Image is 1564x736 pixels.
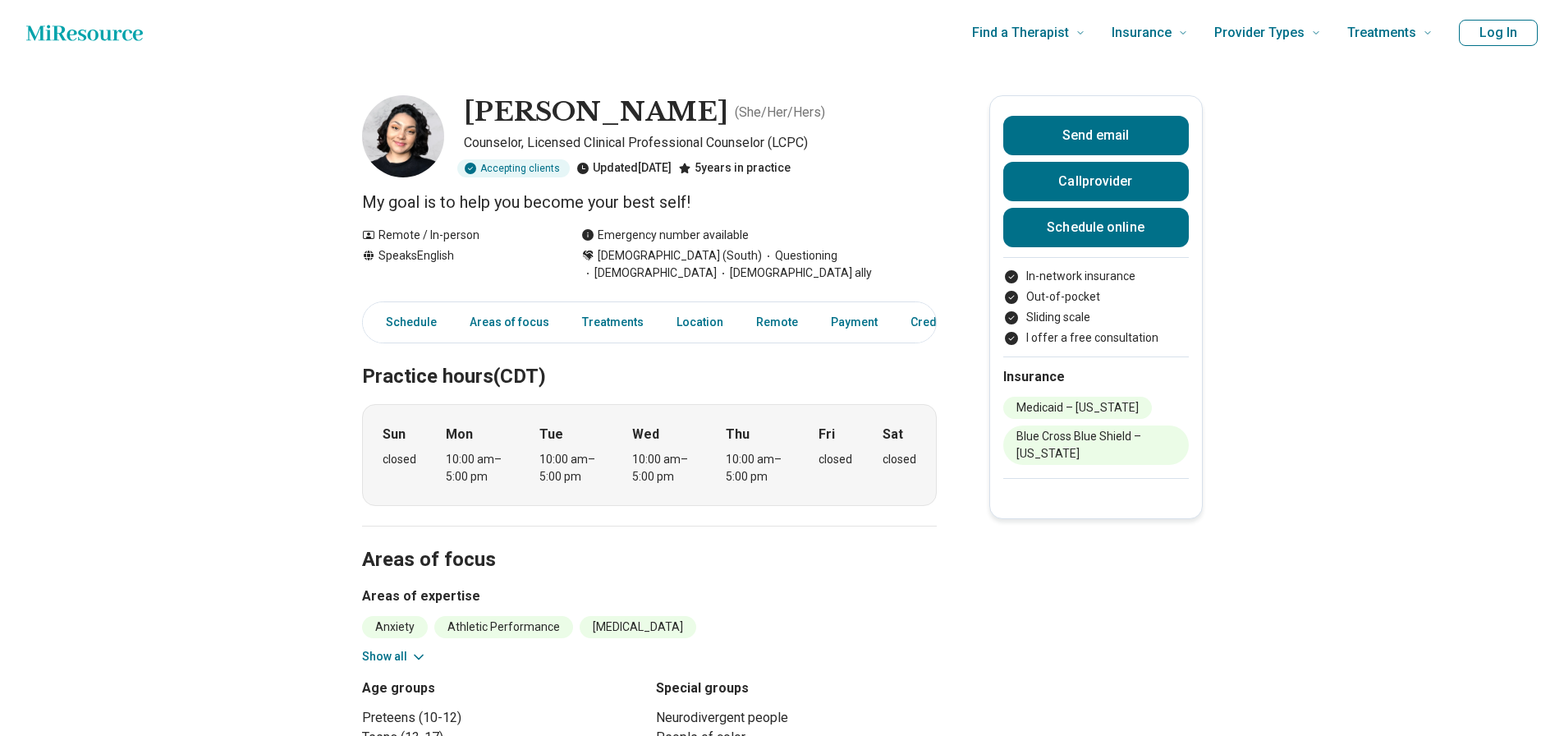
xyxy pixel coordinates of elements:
li: I offer a free consultation [1003,329,1189,347]
li: Neurodivergent people [656,708,937,728]
span: [DEMOGRAPHIC_DATA] [581,264,717,282]
div: 10:00 am – 5:00 pm [446,451,509,485]
img: Krisha Parmar, Counselor [362,95,444,177]
a: Areas of focus [460,306,559,339]
div: When does the program meet? [362,404,937,506]
li: Out-of-pocket [1003,288,1189,306]
span: [DEMOGRAPHIC_DATA] ally [717,264,872,282]
strong: Fri [819,425,835,444]
a: Remote [746,306,808,339]
a: Schedule online [1003,208,1189,247]
li: Preteens (10-12) [362,708,643,728]
li: Sliding scale [1003,309,1189,326]
strong: Sun [383,425,406,444]
a: Location [667,306,733,339]
span: Insurance [1112,21,1172,44]
li: Anxiety [362,616,428,638]
h2: Areas of focus [362,507,937,574]
p: My goal is to help you become your best self! [362,191,937,214]
h1: [PERSON_NAME] [464,95,728,130]
button: Send email [1003,116,1189,155]
strong: Sat [883,425,903,444]
li: Athletic Performance [434,616,573,638]
h2: Practice hours (CDT) [362,324,937,391]
a: Payment [821,306,887,339]
div: Remote / In-person [362,227,548,244]
a: Schedule [366,306,447,339]
h3: Areas of expertise [362,586,937,606]
div: 10:00 am – 5:00 pm [539,451,603,485]
h2: Insurance [1003,367,1189,387]
div: Speaks English [362,247,548,282]
div: closed [383,451,416,468]
span: Treatments [1347,21,1416,44]
li: In-network insurance [1003,268,1189,285]
button: Show all [362,648,427,665]
a: Treatments [572,306,654,339]
button: Log In [1459,20,1538,46]
li: Medicaid – [US_STATE] [1003,397,1152,419]
a: Home page [26,16,143,49]
li: Blue Cross Blue Shield – [US_STATE] [1003,425,1189,465]
button: Callprovider [1003,162,1189,201]
p: Counselor, Licensed Clinical Professional Counselor (LCPC) [464,133,937,153]
li: [MEDICAL_DATA] [580,616,696,638]
span: Find a Therapist [972,21,1069,44]
div: Emergency number available [581,227,749,244]
p: ( She/Her/Hers ) [735,103,825,122]
div: 10:00 am – 5:00 pm [726,451,789,485]
ul: Payment options [1003,268,1189,347]
strong: Tue [539,425,563,444]
div: 5 years in practice [678,159,791,177]
div: Accepting clients [457,159,570,177]
div: 10:00 am – 5:00 pm [632,451,695,485]
span: Questioning [762,247,837,264]
strong: Thu [726,425,750,444]
strong: Mon [446,425,473,444]
strong: Wed [632,425,659,444]
div: closed [819,451,852,468]
span: Provider Types [1214,21,1305,44]
a: Credentials [901,306,983,339]
span: [DEMOGRAPHIC_DATA] (South) [598,247,762,264]
h3: Special groups [656,678,937,698]
h3: Age groups [362,678,643,698]
div: Updated [DATE] [576,159,672,177]
div: closed [883,451,916,468]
